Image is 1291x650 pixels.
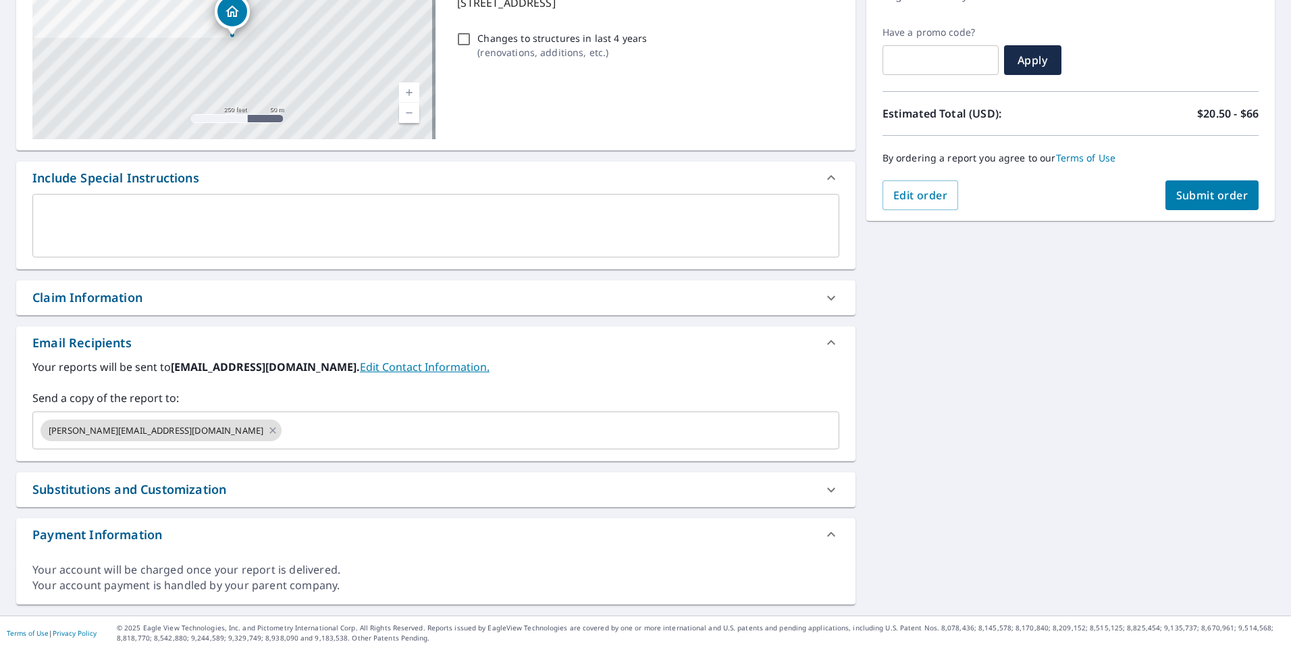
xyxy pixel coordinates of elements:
span: [PERSON_NAME][EMAIL_ADDRESS][DOMAIN_NAME] [41,424,271,437]
div: Email Recipients [32,334,132,352]
div: Your account payment is handled by your parent company. [32,578,839,593]
p: | [7,629,97,637]
p: © 2025 Eagle View Technologies, Inc. and Pictometry International Corp. All Rights Reserved. Repo... [117,623,1284,643]
div: Include Special Instructions [16,161,855,194]
button: Submit order [1165,180,1259,210]
p: $20.50 - $66 [1197,105,1259,122]
b: [EMAIL_ADDRESS][DOMAIN_NAME]. [171,359,360,374]
a: Current Level 17, Zoom In [399,82,419,103]
div: Your account will be charged once your report is delivered. [32,562,839,578]
span: Submit order [1176,188,1248,203]
button: Apply [1004,45,1061,75]
div: Include Special Instructions [32,169,199,187]
a: Privacy Policy [53,628,97,638]
div: Substitutions and Customization [16,472,855,507]
label: Send a copy of the report to: [32,390,839,406]
p: By ordering a report you agree to our [882,152,1259,164]
label: Your reports will be sent to [32,359,839,375]
div: [PERSON_NAME][EMAIL_ADDRESS][DOMAIN_NAME] [41,420,282,441]
a: EditContactInfo [360,359,490,374]
div: Payment Information [32,526,162,544]
a: Terms of Use [7,628,49,638]
p: ( renovations, additions, etc. ) [477,45,647,59]
a: Terms of Use [1056,151,1116,164]
div: Substitutions and Customization [32,480,226,499]
div: Claim Information [16,280,855,315]
a: Current Level 17, Zoom Out [399,103,419,123]
button: Edit order [882,180,959,210]
p: Estimated Total (USD): [882,105,1071,122]
div: Payment Information [16,518,855,551]
p: Changes to structures in last 4 years [477,31,647,45]
div: Email Recipients [16,326,855,359]
label: Have a promo code? [882,26,999,39]
span: Apply [1015,53,1051,68]
div: Claim Information [32,289,142,307]
span: Edit order [893,188,948,203]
